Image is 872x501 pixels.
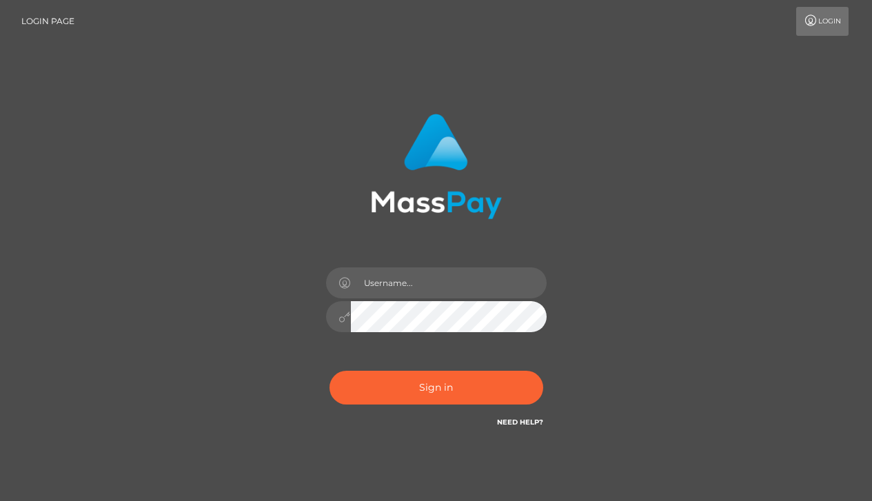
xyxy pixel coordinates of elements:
[351,267,547,298] input: Username...
[371,114,502,219] img: MassPay Login
[796,7,849,36] a: Login
[329,371,543,405] button: Sign in
[21,7,74,36] a: Login Page
[497,418,543,427] a: Need Help?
